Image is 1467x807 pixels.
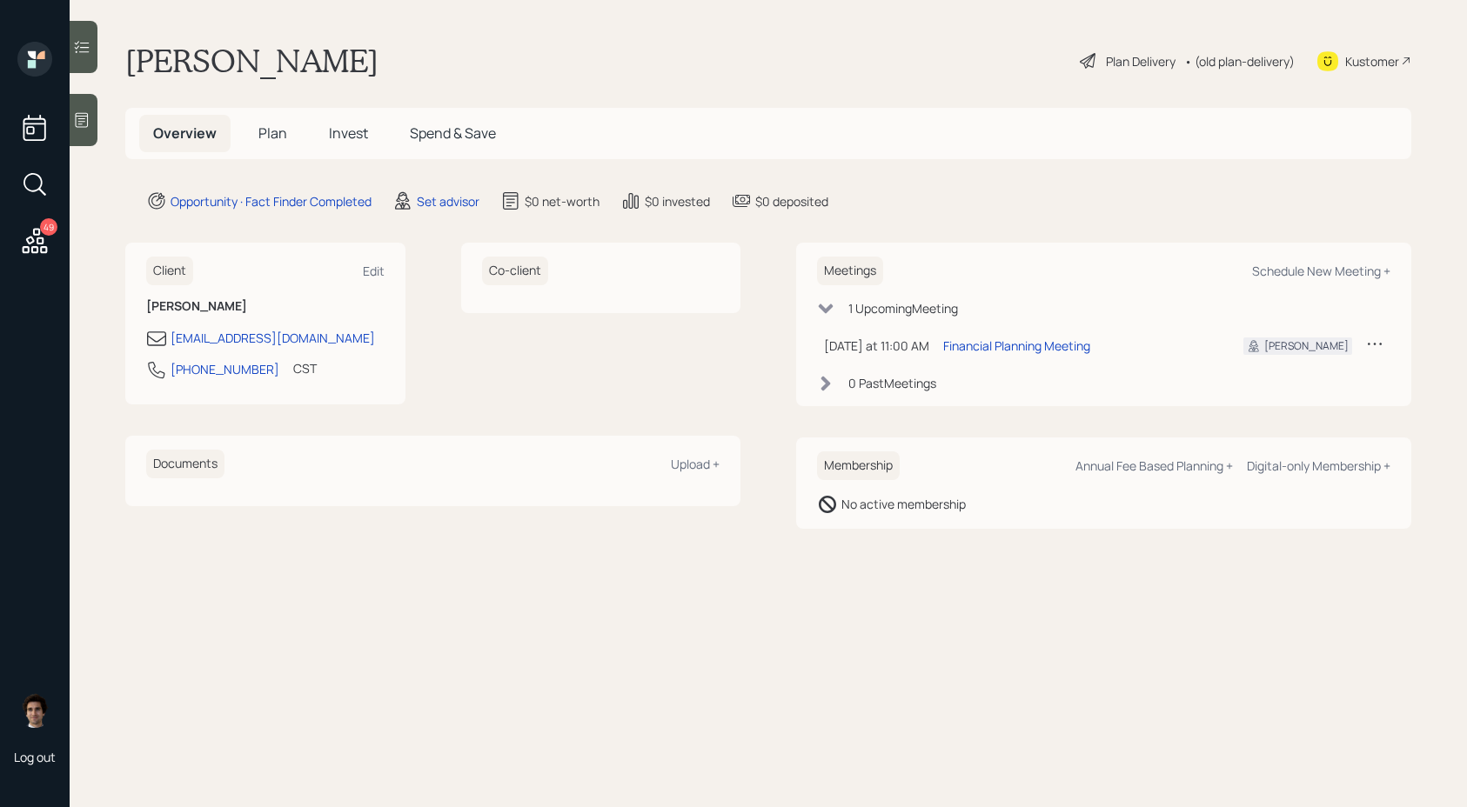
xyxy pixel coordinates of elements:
[1252,263,1390,279] div: Schedule New Meeting +
[258,123,287,143] span: Plan
[40,218,57,236] div: 49
[841,495,966,513] div: No active membership
[525,192,600,210] div: $0 net-worth
[363,263,385,279] div: Edit
[1075,457,1233,474] div: Annual Fee Based Planning +
[848,299,958,317] div: 1 Upcoming Meeting
[153,123,217,143] span: Overview
[329,123,368,143] span: Invest
[146,257,193,285] h6: Client
[755,192,828,210] div: $0 deposited
[1264,338,1349,354] div: [PERSON_NAME]
[171,360,279,378] div: [PHONE_NUMBER]
[171,192,372,210] div: Opportunity · Fact Finder Completed
[1345,52,1399,70] div: Kustomer
[146,450,224,478] h6: Documents
[645,192,710,210] div: $0 invested
[482,257,548,285] h6: Co-client
[125,42,378,80] h1: [PERSON_NAME]
[171,329,375,347] div: [EMAIL_ADDRESS][DOMAIN_NAME]
[943,337,1090,355] div: Financial Planning Meeting
[14,749,56,765] div: Log out
[17,693,52,728] img: harrison-schaefer-headshot-2.png
[1184,52,1295,70] div: • (old plan-delivery)
[848,374,936,392] div: 0 Past Meeting s
[146,299,385,314] h6: [PERSON_NAME]
[824,337,929,355] div: [DATE] at 11:00 AM
[1106,52,1176,70] div: Plan Delivery
[671,456,720,472] div: Upload +
[1247,457,1390,474] div: Digital-only Membership +
[410,123,496,143] span: Spend & Save
[817,451,900,480] h6: Membership
[817,257,883,285] h6: Meetings
[417,192,479,210] div: Set advisor
[293,359,317,377] div: CST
